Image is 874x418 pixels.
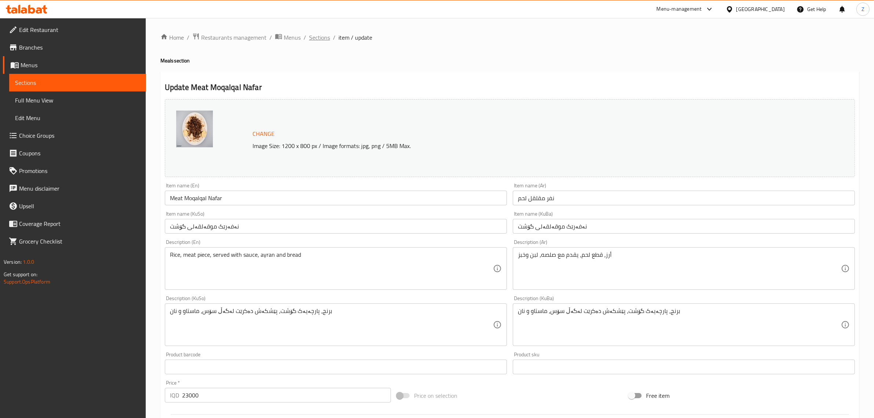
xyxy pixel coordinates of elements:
a: Branches [3,39,146,56]
a: Choice Groups [3,127,146,144]
span: Menu disclaimer [19,184,140,193]
li: / [269,33,272,42]
span: Menus [284,33,301,42]
span: 1.0.0 [23,257,34,267]
input: Enter name Ar [513,191,855,205]
a: Support.OpsPlatform [4,277,50,287]
input: Please enter product sku [513,360,855,374]
textarea: برنج، پارچەیەک گۆشت، پێشکەش دەکرێت لەگەڵ سۆس، ماستاو و نان [518,307,841,342]
span: Promotions [19,166,140,175]
span: Branches [19,43,140,52]
div: Menu-management [657,5,702,14]
div: [GEOGRAPHIC_DATA] [736,5,785,13]
span: Upsell [19,202,140,210]
span: Free item [646,391,670,400]
span: Change [253,129,275,139]
button: Change [250,126,278,141]
span: Restaurants management [201,33,266,42]
a: Menus [275,33,301,42]
a: Home [160,33,184,42]
p: IQD [170,391,179,400]
span: Choice Groups [19,131,140,140]
span: Version: [4,257,22,267]
span: Get support on: [4,270,37,279]
span: item / update [338,33,372,42]
a: Upsell [3,197,146,215]
span: Z [862,5,864,13]
input: Enter name KuSo [165,219,507,234]
input: Enter name KuBa [513,219,855,234]
li: / [187,33,189,42]
span: Coverage Report [19,219,140,228]
li: / [304,33,306,42]
a: Menus [3,56,146,74]
textarea: أرز، قطع لحم، يقدم مع صلصه، لبن وخبز [518,251,841,286]
span: Edit Menu [15,113,140,122]
a: Full Menu View [9,91,146,109]
span: Menus [21,61,140,69]
span: Coupons [19,149,140,158]
input: Enter name En [165,191,507,205]
img: %D9%85%D9%82%D9%84%D9%82%D9%84_%D9%84%D8%AD%D9%85638931534834724112.jpg [176,111,213,147]
a: Menu disclaimer [3,180,146,197]
a: Coverage Report [3,215,146,233]
a: Restaurants management [192,33,266,42]
h4: Meals section [160,57,859,64]
li: / [333,33,336,42]
textarea: برنج، پارچەیەک گۆشت، پێشکەش دەکرێت لەگەڵ سۆس، ماستاو و نان [170,307,493,342]
span: Grocery Checklist [19,237,140,246]
a: Sections [9,74,146,91]
a: Edit Menu [9,109,146,127]
a: Edit Restaurant [3,21,146,39]
span: Price on selection [414,391,457,400]
h2: Update Meat Moqalqal Nafar [165,82,855,93]
a: Coupons [3,144,146,162]
span: Edit Restaurant [19,25,140,34]
input: Please enter price [182,388,391,403]
a: Grocery Checklist [3,233,146,250]
a: Sections [309,33,330,42]
p: Image Size: 1200 x 800 px / Image formats: jpg, png / 5MB Max. [250,141,750,150]
span: Sections [15,78,140,87]
a: Promotions [3,162,146,180]
textarea: Rice, meat piece, served with sauce, ayran and bread [170,251,493,286]
nav: breadcrumb [160,33,859,42]
span: Full Menu View [15,96,140,105]
input: Please enter product barcode [165,360,507,374]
